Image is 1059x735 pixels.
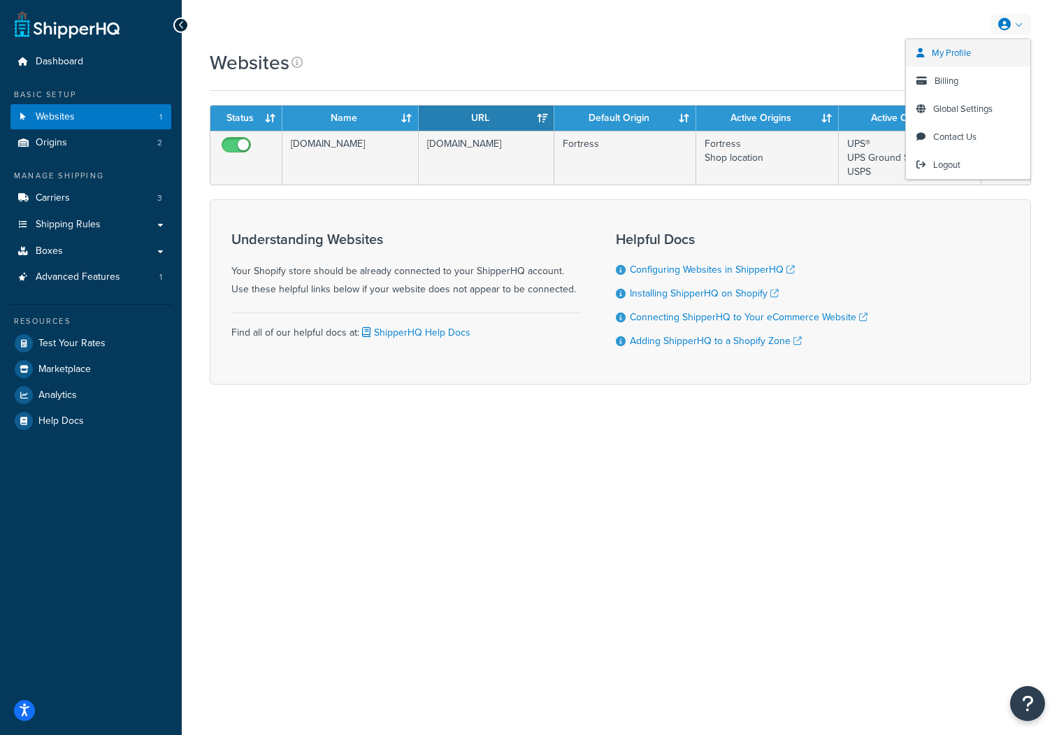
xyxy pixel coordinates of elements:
[10,315,171,327] div: Resources
[935,74,958,87] span: Billing
[38,338,106,350] span: Test Your Rates
[906,151,1030,179] a: Logout
[10,212,171,238] a: Shipping Rules
[36,271,120,283] span: Advanced Features
[906,123,1030,151] a: Contact Us
[282,131,419,185] td: [DOMAIN_NAME]
[696,106,839,131] th: Active Origins: activate to sort column ascending
[696,131,839,185] td: Fortress Shop location
[933,130,977,143] span: Contact Us
[231,313,581,342] div: Find all of our helpful docs at:
[10,383,171,408] a: Analytics
[906,95,1030,123] a: Global Settings
[839,131,981,185] td: UPS® UPS Ground Saver® USPS
[10,264,171,290] li: Advanced Features
[906,67,1030,95] a: Billing
[210,106,282,131] th: Status: activate to sort column ascending
[419,131,554,185] td: [DOMAIN_NAME]
[933,158,960,171] span: Logout
[419,106,554,131] th: URL: activate to sort column ascending
[10,264,171,290] a: Advanced Features 1
[10,89,171,101] div: Basic Setup
[10,49,171,75] a: Dashboard
[38,390,77,401] span: Analytics
[10,104,171,130] li: Websites
[36,111,75,123] span: Websites
[10,130,171,156] a: Origins 2
[210,49,289,76] h1: Websites
[10,331,171,356] a: Test Your Rates
[36,56,83,68] span: Dashboard
[616,231,867,247] h3: Helpful Docs
[15,10,120,38] a: ShipperHQ Home
[10,357,171,382] a: Marketplace
[359,325,470,340] a: ShipperHQ Help Docs
[38,364,91,376] span: Marketplace
[231,231,581,247] h3: Understanding Websites
[10,104,171,130] a: Websites 1
[839,106,981,131] th: Active Carriers: activate to sort column ascending
[554,131,696,185] td: Fortress
[630,334,802,348] a: Adding ShipperHQ to a Shopify Zone
[630,286,779,301] a: Installing ShipperHQ on Shopify
[10,408,171,434] a: Help Docs
[159,111,162,123] span: 1
[10,185,171,211] li: Carriers
[38,415,84,427] span: Help Docs
[36,219,101,231] span: Shipping Rules
[36,192,70,204] span: Carriers
[10,170,171,182] div: Manage Shipping
[36,137,67,149] span: Origins
[159,271,162,283] span: 1
[906,39,1030,67] a: My Profile
[1010,686,1045,721] button: Open Resource Center
[933,102,993,115] span: Global Settings
[36,245,63,257] span: Boxes
[630,310,867,324] a: Connecting ShipperHQ to Your eCommerce Website
[10,130,171,156] li: Origins
[932,46,971,59] span: My Profile
[10,185,171,211] a: Carriers 3
[157,137,162,149] span: 2
[554,106,696,131] th: Default Origin: activate to sort column ascending
[10,238,171,264] a: Boxes
[157,192,162,204] span: 3
[231,231,581,299] div: Your Shopify store should be already connected to your ShipperHQ account. Use these helpful links...
[630,262,795,277] a: Configuring Websites in ShipperHQ
[282,106,419,131] th: Name: activate to sort column ascending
